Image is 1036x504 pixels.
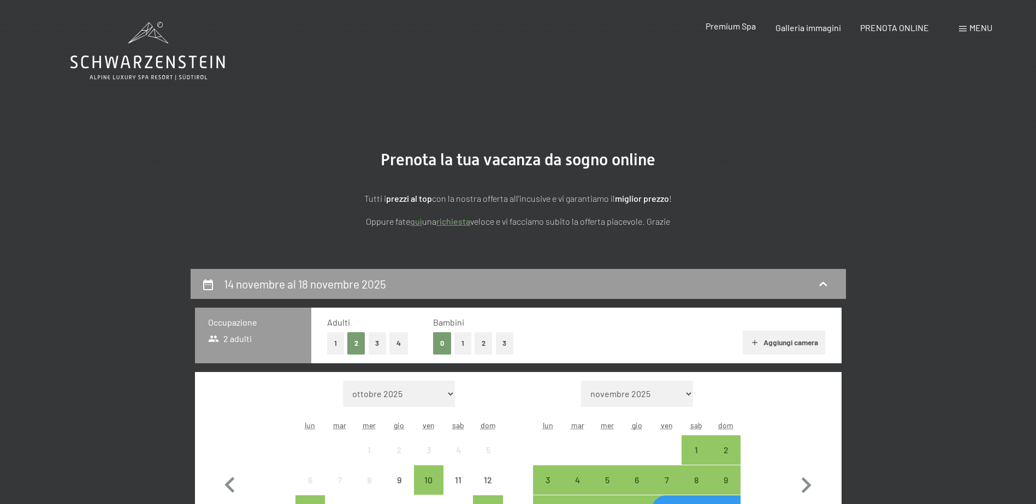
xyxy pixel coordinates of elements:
[445,446,472,473] div: 4
[363,421,376,430] abbr: mercoledì
[682,465,711,495] div: arrivo/check-in possibile
[295,465,325,495] div: arrivo/check-in non effettuabile
[389,332,408,355] button: 4
[563,465,593,495] div: arrivo/check-in possibile
[356,446,383,473] div: 1
[386,193,432,203] strong: prezzi al top
[354,465,384,495] div: arrivo/check-in non effettuabile
[384,465,414,495] div: Thu Oct 09 2025
[474,446,501,473] div: 5
[860,22,929,33] a: PRENOTA ONLINE
[711,435,741,465] div: arrivo/check-in possibile
[564,476,591,503] div: 4
[423,421,435,430] abbr: venerdì
[711,465,741,495] div: arrivo/check-in possibile
[327,317,350,327] span: Adulti
[682,435,711,465] div: arrivo/check-in possibile
[652,465,681,495] div: Fri Nov 07 2025
[593,465,622,495] div: Wed Nov 05 2025
[369,332,387,355] button: 3
[533,465,563,495] div: arrivo/check-in possibile
[436,216,470,226] a: richiesta
[394,421,404,430] abbr: giovedì
[682,465,711,495] div: Sat Nov 08 2025
[473,465,502,495] div: arrivo/check-in non effettuabile
[454,332,471,355] button: 1
[208,316,298,328] h3: Occupazione
[325,465,354,495] div: Tue Oct 07 2025
[775,22,841,33] a: Galleria immagini
[969,22,992,33] span: Menu
[690,421,702,430] abbr: sabato
[415,446,442,473] div: 3
[386,476,413,503] div: 9
[533,465,563,495] div: Mon Nov 03 2025
[563,465,593,495] div: Tue Nov 04 2025
[208,333,252,345] span: 2 adulti
[543,421,553,430] abbr: lunedì
[443,435,473,465] div: arrivo/check-in non effettuabile
[354,465,384,495] div: Wed Oct 08 2025
[384,435,414,465] div: arrivo/check-in non effettuabile
[381,150,655,169] span: Prenota la tua vacanza da sogno online
[594,476,621,503] div: 5
[414,435,443,465] div: Fri Oct 03 2025
[481,421,496,430] abbr: domenica
[433,317,464,327] span: Bambini
[706,21,756,31] a: Premium Spa
[297,476,324,503] div: 6
[473,435,502,465] div: arrivo/check-in non effettuabile
[571,421,584,430] abbr: martedì
[384,435,414,465] div: Thu Oct 02 2025
[433,332,451,355] button: 0
[474,476,501,503] div: 12
[682,435,711,465] div: Sat Nov 01 2025
[414,465,443,495] div: arrivo/check-in possibile
[475,332,493,355] button: 2
[473,435,502,465] div: Sun Oct 05 2025
[593,465,622,495] div: arrivo/check-in possibile
[711,465,741,495] div: Sun Nov 09 2025
[295,465,325,495] div: Mon Oct 06 2025
[386,446,413,473] div: 2
[623,476,650,503] div: 6
[384,465,414,495] div: arrivo/check-in non effettuabile
[443,465,473,495] div: Sat Oct 11 2025
[683,446,710,473] div: 1
[443,465,473,495] div: arrivo/check-in non effettuabile
[305,421,315,430] abbr: lunedì
[452,421,464,430] abbr: sabato
[632,421,642,430] abbr: giovedì
[683,476,710,503] div: 8
[445,476,472,503] div: 11
[356,476,383,503] div: 8
[712,476,739,503] div: 9
[743,331,825,355] button: Aggiungi camera
[622,465,652,495] div: arrivo/check-in possibile
[414,465,443,495] div: Fri Oct 10 2025
[354,435,384,465] div: Wed Oct 01 2025
[496,332,514,355] button: 3
[245,214,791,229] p: Oppure fate una veloce e vi facciamo subito la offerta piacevole. Grazie
[410,216,422,226] a: quì
[443,435,473,465] div: Sat Oct 04 2025
[615,193,669,203] strong: miglior prezzo
[712,446,739,473] div: 2
[622,465,652,495] div: Thu Nov 06 2025
[325,465,354,495] div: arrivo/check-in non effettuabile
[652,465,681,495] div: arrivo/check-in possibile
[245,191,791,206] p: Tutti i con la nostra offerta all'incusive e vi garantiamo il !
[333,421,346,430] abbr: martedì
[415,476,442,503] div: 10
[661,421,673,430] abbr: venerdì
[224,277,386,291] h2: 14 novembre al 18 novembre 2025
[347,332,365,355] button: 2
[711,435,741,465] div: Sun Nov 02 2025
[327,332,344,355] button: 1
[534,476,561,503] div: 3
[414,435,443,465] div: arrivo/check-in non effettuabile
[653,476,680,503] div: 7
